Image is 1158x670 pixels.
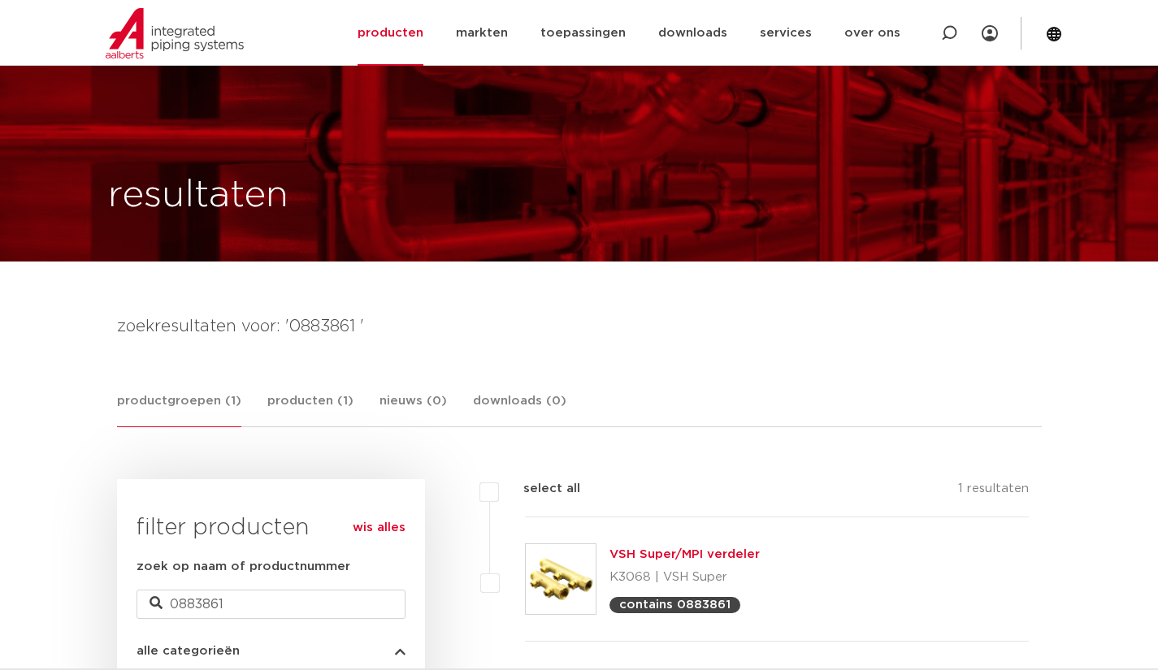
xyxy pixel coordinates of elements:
[137,557,350,577] label: zoek op naam of productnummer
[609,564,760,590] p: K3068 | VSH Super
[117,313,1042,339] h4: zoekresultaten voor: '0883861 '
[117,391,241,427] a: productgroepen (1)
[267,391,353,426] a: producten (1)
[619,599,731,611] p: contains 0883861
[526,544,596,614] img: Thumbnail for VSH Super/MPI verdeler
[379,391,447,426] a: nieuws (0)
[137,645,406,657] button: alle categorieën
[137,645,240,657] span: alle categorieën
[499,479,580,499] label: select all
[473,391,566,426] a: downloads (0)
[353,518,406,538] a: wis alles
[137,512,406,544] h3: filter producten
[958,479,1029,504] p: 1 resultaten
[108,170,288,222] h1: resultaten
[137,590,406,619] input: zoeken
[609,548,760,560] a: VSH Super/MPI verdeler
